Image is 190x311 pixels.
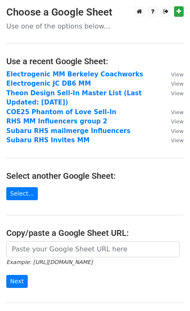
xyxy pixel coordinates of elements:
[171,71,184,78] small: View
[6,89,142,107] a: Theon Design Sell-In Master List (Last Updated: [DATE])
[148,271,190,311] iframe: Chat Widget
[163,80,184,87] a: View
[6,136,90,144] a: Subaru RHS Invites MM
[6,118,107,125] a: RHS MM Influencers group 2
[6,241,179,257] input: Paste your Google Sheet URL here
[163,89,184,97] a: View
[6,127,130,135] a: Subaru RHS mailmerge Influencers
[163,108,184,116] a: View
[6,71,143,78] a: Electrogenic MM Berkeley Coachworks
[6,275,28,288] input: Next
[6,22,184,31] p: Use one of the options below...
[6,187,38,200] a: Select...
[6,108,116,116] a: COE25 Phantom of Love Sell-In
[6,80,91,87] a: Electrogenic JC DB6 MM
[171,90,184,97] small: View
[171,128,184,134] small: View
[171,81,184,87] small: View
[163,136,184,144] a: View
[163,127,184,135] a: View
[163,71,184,78] a: View
[171,118,184,125] small: View
[6,6,184,18] h3: Choose a Google Sheet
[6,171,184,181] h4: Select another Google Sheet:
[171,137,184,144] small: View
[163,118,184,125] a: View
[6,228,184,238] h4: Copy/paste a Google Sheet URL:
[6,56,184,66] h4: Use a recent Google Sheet:
[171,109,184,115] small: View
[6,259,92,265] small: Example: [URL][DOMAIN_NAME]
